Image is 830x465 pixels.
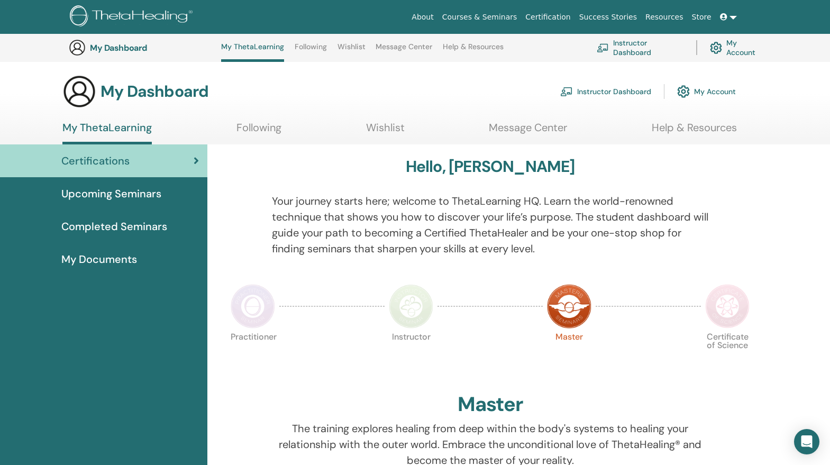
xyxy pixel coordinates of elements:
[705,284,750,329] img: Certificate of Science
[560,80,651,103] a: Instructor Dashboard
[61,218,167,234] span: Completed Seminars
[443,42,504,59] a: Help & Resources
[61,251,137,267] span: My Documents
[366,121,405,142] a: Wishlist
[62,75,96,108] img: generic-user-icon.jpg
[677,83,690,101] img: cog.svg
[677,80,736,103] a: My Account
[338,42,366,59] a: Wishlist
[438,7,522,27] a: Courses & Seminars
[69,39,86,56] img: generic-user-icon.jpg
[221,42,284,62] a: My ThetaLearning
[101,82,208,101] h3: My Dashboard
[236,121,281,142] a: Following
[641,7,688,27] a: Resources
[376,42,432,59] a: Message Center
[62,121,152,144] a: My ThetaLearning
[652,121,737,142] a: Help & Resources
[389,333,433,377] p: Instructor
[389,284,433,329] img: Instructor
[489,121,567,142] a: Message Center
[90,43,196,53] h3: My Dashboard
[272,193,709,257] p: Your journey starts here; welcome to ThetaLearning HQ. Learn the world-renowned technique that sh...
[710,39,722,57] img: cog.svg
[597,43,609,52] img: chalkboard-teacher.svg
[70,5,196,29] img: logo.png
[231,284,275,329] img: Practitioner
[560,87,573,96] img: chalkboard-teacher.svg
[794,429,819,454] div: Open Intercom Messenger
[295,42,327,59] a: Following
[61,153,130,169] span: Certifications
[406,157,575,176] h3: Hello, [PERSON_NAME]
[688,7,716,27] a: Store
[547,333,591,377] p: Master
[710,36,766,59] a: My Account
[407,7,437,27] a: About
[61,186,161,202] span: Upcoming Seminars
[521,7,574,27] a: Certification
[597,36,683,59] a: Instructor Dashboard
[547,284,591,329] img: Master
[458,393,523,417] h2: Master
[231,333,275,377] p: Practitioner
[705,333,750,377] p: Certificate of Science
[575,7,641,27] a: Success Stories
